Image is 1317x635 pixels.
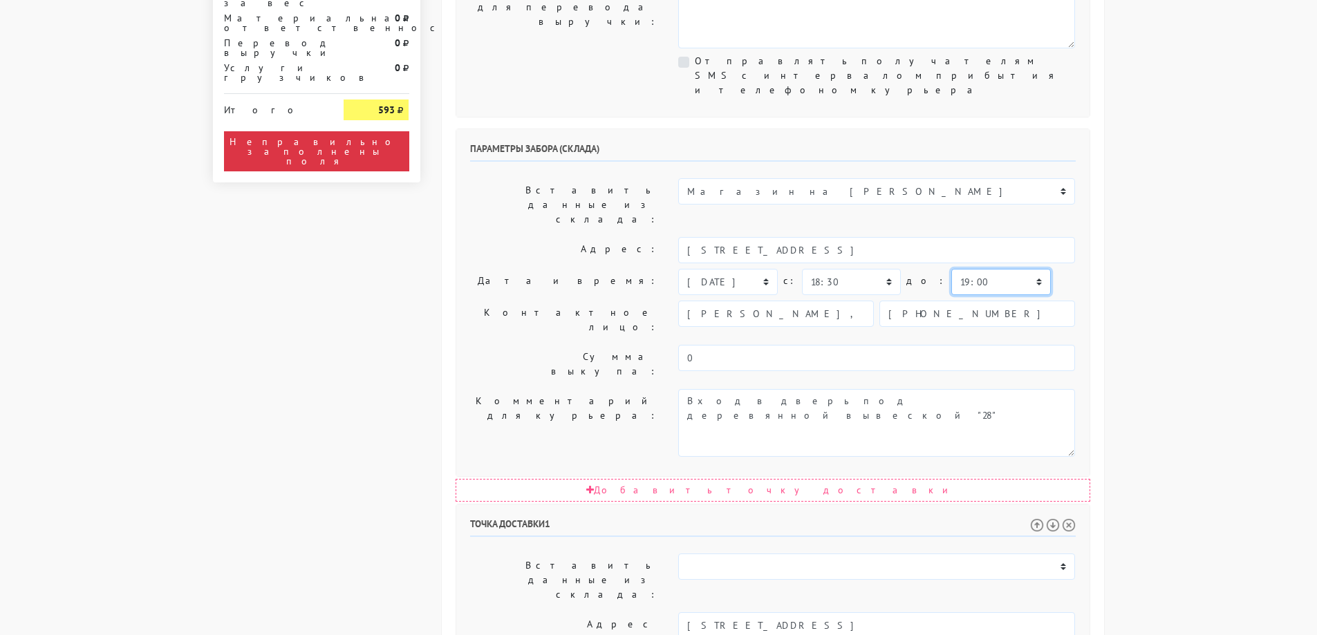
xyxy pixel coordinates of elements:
[456,479,1090,502] div: Добавить точку доставки
[460,553,669,607] label: Вставить данные из склада:
[460,345,669,383] label: Сумма выкупа:
[214,38,334,57] div: Перевод выручки
[378,104,395,116] strong: 593
[214,13,334,32] div: Материальная ответственность
[460,389,669,457] label: Комментарий для курьера:
[879,301,1075,327] input: Телефон
[545,518,550,530] span: 1
[395,12,400,24] strong: 0
[460,178,669,231] label: Вставить данные из склада:
[678,301,874,327] input: Имя
[470,518,1076,537] h6: Точка доставки
[395,61,400,74] strong: 0
[460,237,669,263] label: Адрес:
[678,389,1075,457] textarea: Вход в дверь под деревянной вывеской "28"
[214,63,334,82] div: Услуги грузчиков
[460,301,669,339] label: Контактное лицо:
[906,269,946,293] label: до:
[783,269,796,293] label: c:
[224,99,324,115] div: Итого
[395,37,400,49] strong: 0
[695,54,1075,97] label: Отправлять получателям SMS с интервалом прибытия и телефоном курьера
[470,143,1076,162] h6: Параметры забора (склада)
[224,131,409,171] div: Неправильно заполнены поля
[460,269,669,295] label: Дата и время:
